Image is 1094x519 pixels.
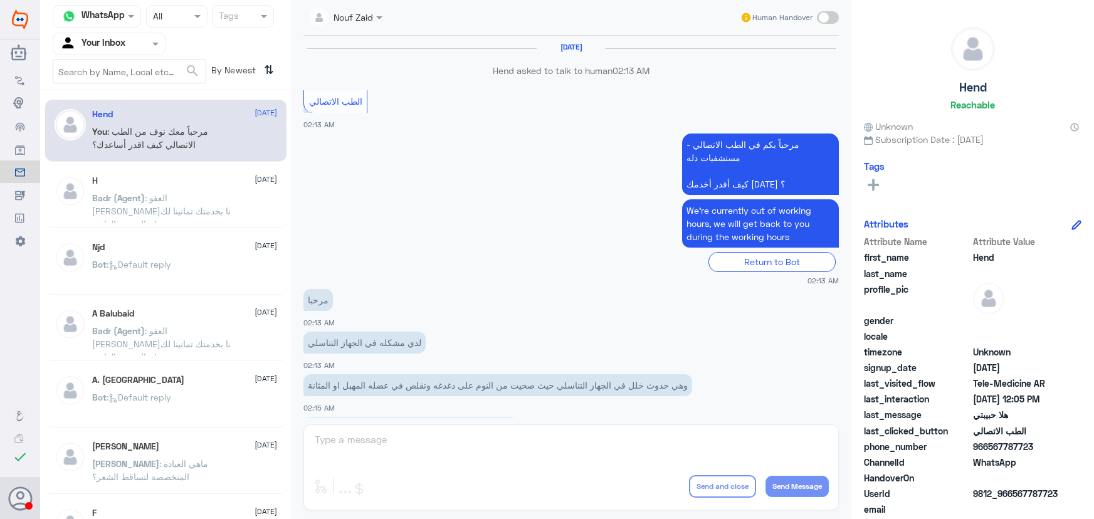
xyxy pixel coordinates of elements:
h5: Hend [92,109,113,120]
span: هلا حبيبتي [973,408,1064,421]
span: gender [864,314,970,327]
h5: F [92,508,97,518]
span: Bot [92,259,107,270]
h5: Hend [959,80,987,95]
span: null [973,503,1064,516]
span: null [973,330,1064,343]
span: 2025-09-01T09:05:01.877Z [973,392,1064,406]
img: defaultAdmin.png [55,109,86,140]
span: : العفو [PERSON_NAME]نا بخدمتك تمانينا لك دوام الصحة والعافية [92,325,231,362]
div: Return to Bot [708,252,836,271]
button: Avatar [8,486,32,510]
span: Hend [973,251,1064,264]
span: 02:15 AM [303,404,335,412]
span: Attribute Value [973,235,1064,248]
span: phone_number [864,440,970,453]
span: Tele-Medicine AR [973,377,1064,390]
img: Widebot Logo [12,9,28,29]
span: Unknown [864,120,913,133]
h6: Attributes [864,218,908,229]
span: [DATE] [255,439,277,451]
span: search [185,63,200,78]
img: defaultAdmin.png [55,176,86,207]
span: first_name [864,251,970,264]
span: الطب الاتصالي [309,96,362,107]
span: signup_date [864,361,970,374]
h6: [DATE] [537,43,606,51]
span: Badr (Agent) [92,192,145,203]
span: Subscription Date : [DATE] [864,133,1081,146]
img: defaultAdmin.png [55,242,86,273]
span: Human Handover [752,12,813,23]
img: defaultAdmin.png [973,283,1004,314]
span: [DATE] [255,373,277,384]
span: [DATE] [255,174,277,185]
span: last_interaction [864,392,970,406]
img: whatsapp.png [60,7,78,26]
span: Unknown [973,345,1064,359]
span: : العفو [PERSON_NAME]نا بخدمتك تمانينا لك دوام الصحة والعافية [92,192,231,229]
span: : مرحباً معك نوف من الطب الاتصالي كيف اقدر أساعدك؟ [92,126,208,150]
span: Bot [92,392,107,402]
span: ChannelId [864,456,970,469]
span: : Default reply [107,259,171,270]
h6: Reachable [950,99,995,110]
span: 966567787723 [973,440,1064,453]
span: 2025-08-31T23:12:47.603Z [973,361,1064,374]
span: last_name [864,267,970,280]
span: : Default reply [107,392,171,402]
p: Hend asked to talk to human [303,64,839,77]
span: email [864,503,970,516]
span: 2 [973,456,1064,469]
span: UserId [864,487,970,500]
span: null [973,314,1064,327]
span: null [973,471,1064,485]
h5: A Balubaid [92,308,134,319]
img: defaultAdmin.png [952,28,994,70]
span: 02:13 AM [303,120,335,128]
span: last_clicked_button [864,424,970,438]
span: locale [864,330,970,343]
span: 02:13 AM [303,318,335,327]
p: 1/9/2025, 2:16 AM [303,417,518,439]
div: Tags [217,9,239,25]
i: check [13,449,28,464]
button: Send and close [689,475,756,498]
span: Attribute Name [864,235,970,248]
span: 02:13 AM [303,361,335,369]
img: defaultAdmin.png [55,441,86,473]
span: 02:13 AM [613,65,650,76]
span: [DATE] [255,240,277,251]
span: timezone [864,345,970,359]
p: 1/9/2025, 2:13 AM [682,134,839,195]
p: 1/9/2025, 2:13 AM [303,332,426,354]
span: [PERSON_NAME] [92,458,159,469]
h5: عبدالرحمن بن عبدالله [92,441,159,452]
p: 1/9/2025, 2:13 AM [682,199,839,248]
p: 1/9/2025, 2:15 AM [303,374,692,396]
p: 1/9/2025, 2:13 AM [303,289,333,311]
img: defaultAdmin.png [55,308,86,340]
span: 9812_966567787723 [973,487,1064,500]
img: yourInbox.svg [60,34,78,53]
span: You [92,126,107,137]
span: last_message [864,408,970,421]
button: Send Message [765,476,829,497]
span: [DATE] [255,107,277,118]
i: ⇅ [264,60,274,80]
h5: A. Turki [92,375,184,385]
span: الطب الاتصالي [973,424,1064,438]
img: defaultAdmin.png [55,375,86,406]
span: 02:13 AM [807,275,839,286]
span: HandoverOn [864,471,970,485]
span: By Newest [206,60,259,85]
span: [DATE] [255,506,277,517]
span: last_visited_flow [864,377,970,390]
h5: Njd [92,242,105,253]
span: Badr (Agent) [92,325,145,336]
h6: Tags [864,160,885,172]
h5: H [92,176,98,186]
button: search [185,61,200,81]
span: profile_pic [864,283,970,312]
input: Search by Name, Local etc… [53,60,206,83]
